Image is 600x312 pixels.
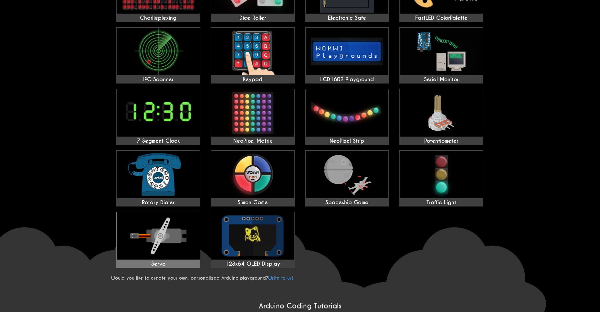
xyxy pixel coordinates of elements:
a: Spaceship Game [305,150,389,206]
a: Rotary Dialer [116,150,200,206]
div: Dice Roller [211,15,294,21]
div: Electronic Safe [306,15,388,21]
img: NeoPixel Strip [306,89,388,137]
a: Servo [116,212,200,268]
div: LCD1602 Playground [306,76,388,83]
div: 7 Segment Clock [117,138,200,144]
div: I²C Scanner [117,76,200,83]
a: Keypad [211,27,295,84]
img: Serial Monitor [400,28,483,75]
a: Potentiometer [399,89,483,145]
a: NeoPixel Matrix [211,89,295,145]
a: Serial Monitor [399,27,483,84]
img: Traffic Light [400,151,483,198]
img: LCD1602 Playground [306,28,388,75]
div: Potentiometer [400,138,483,144]
img: 7 Segment Clock [117,89,200,137]
a: I²C Scanner [116,27,200,84]
div: NeoPixel Matrix [211,138,294,144]
p: Would you like to create your own, personalized Arduino playground? [111,275,489,281]
img: Potentiometer [400,89,483,137]
div: Rotary Dialer [117,199,200,206]
img: NeoPixel Matrix [211,89,294,137]
a: LCD1602 Playground [305,27,389,84]
div: Spaceship Game [306,199,388,206]
div: Serial Monitor [400,76,483,83]
div: Traffic Light [400,199,483,206]
img: Simon Game [211,151,294,198]
a: Simon Game [211,150,295,206]
a: Write to us! [268,275,293,281]
a: 7 Segment Clock [116,89,200,145]
div: 128x64 OLED Display [211,261,294,267]
img: Rotary Dialer [117,151,200,198]
a: 128x64 OLED Display [211,212,295,268]
div: NeoPixel Strip [306,138,388,144]
a: Traffic Light [399,150,483,206]
img: Servo [117,212,200,260]
h2: Arduino Coding Tutorials [111,302,489,310]
img: 128x64 OLED Display [211,212,294,260]
img: Spaceship Game [306,151,388,198]
img: Keypad [211,28,294,75]
a: NeoPixel Strip [305,89,389,145]
div: Simon Game [211,199,294,206]
div: Keypad [211,76,294,83]
div: Charlieplexing [117,15,200,21]
div: Servo [117,261,200,267]
div: FastLED ColorPalette [400,15,483,21]
img: I²C Scanner [117,28,200,75]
